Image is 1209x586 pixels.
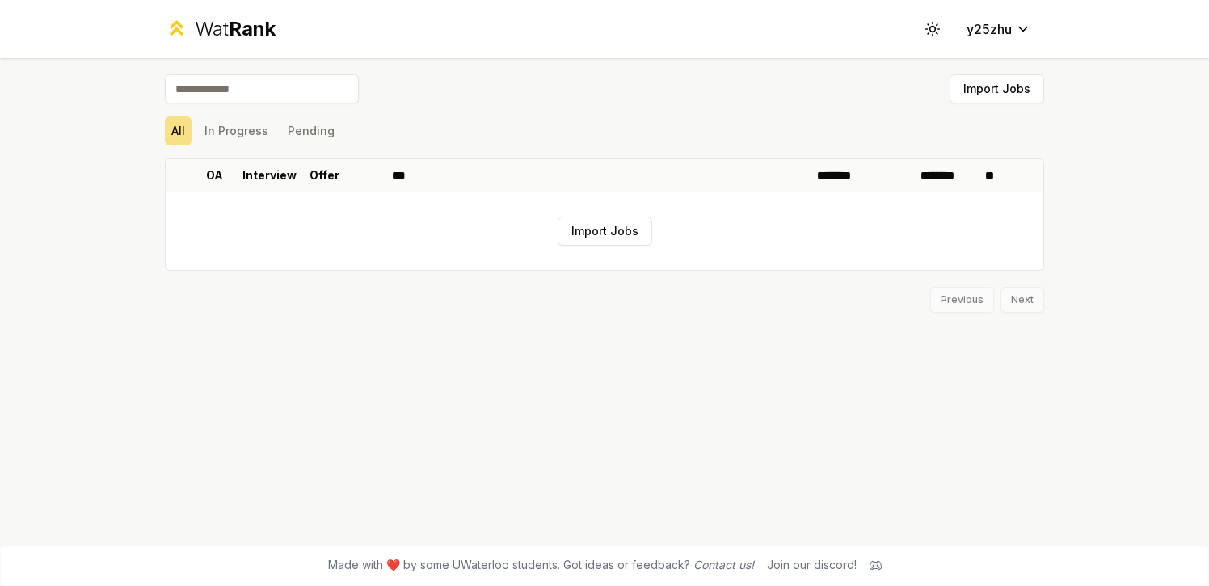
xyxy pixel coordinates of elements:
button: In Progress [198,116,275,145]
span: Rank [229,17,276,40]
p: Interview [242,167,297,183]
div: Join our discord! [767,557,857,573]
button: Import Jobs [558,217,652,246]
span: y25zhu [967,19,1012,39]
button: Import Jobs [950,74,1044,103]
p: OA [206,167,223,183]
a: Contact us! [693,558,754,571]
button: Pending [281,116,341,145]
button: All [165,116,192,145]
div: Wat [195,16,276,42]
p: Offer [310,167,339,183]
span: Made with ❤️ by some UWaterloo students. Got ideas or feedback? [328,557,754,573]
a: WatRank [165,16,276,42]
button: y25zhu [954,15,1044,44]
